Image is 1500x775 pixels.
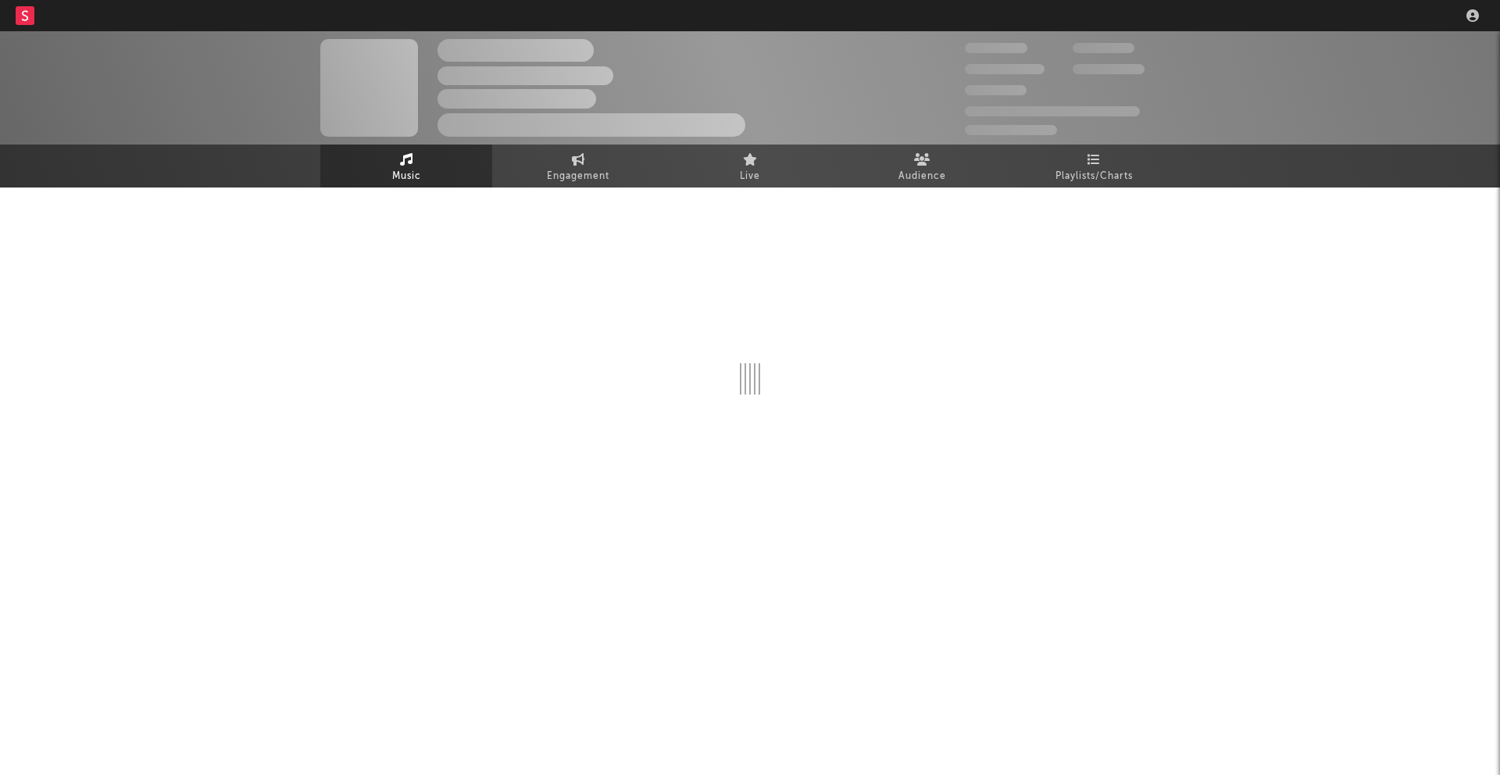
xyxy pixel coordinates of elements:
[547,167,609,186] span: Engagement
[898,167,946,186] span: Audience
[836,145,1008,187] a: Audience
[1055,167,1133,186] span: Playlists/Charts
[492,145,664,187] a: Engagement
[664,145,836,187] a: Live
[965,43,1027,53] span: 300,000
[320,145,492,187] a: Music
[1073,64,1145,74] span: 1,000,000
[965,85,1027,95] span: 100,000
[1008,145,1180,187] a: Playlists/Charts
[965,125,1057,135] span: Jump Score: 85.0
[1073,43,1134,53] span: 100,000
[965,106,1140,116] span: 50,000,000 Monthly Listeners
[740,167,760,186] span: Live
[392,167,421,186] span: Music
[965,64,1045,74] span: 50,000,000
